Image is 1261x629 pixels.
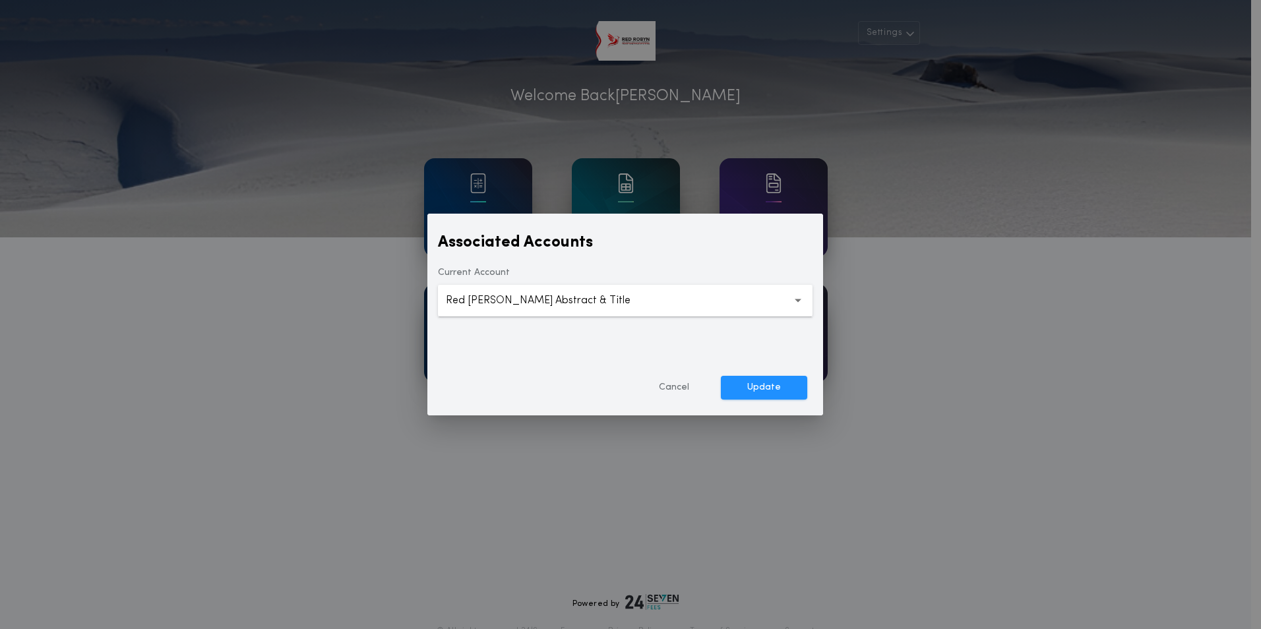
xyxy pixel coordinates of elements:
[721,376,807,400] button: Update
[438,285,813,316] button: Red [PERSON_NAME] Abstract & Title
[438,266,510,280] label: Current Account
[632,376,716,400] button: Cancel
[446,293,652,309] p: Red [PERSON_NAME] Abstract & Title
[438,232,593,253] label: Associated Accounts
